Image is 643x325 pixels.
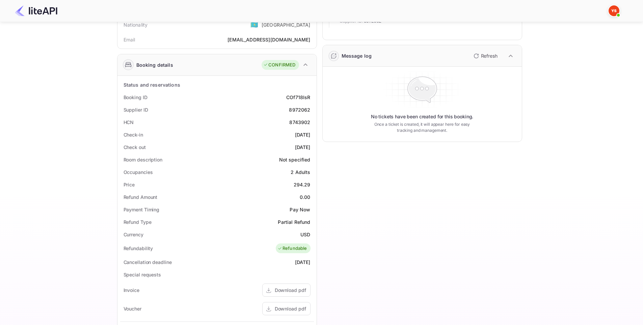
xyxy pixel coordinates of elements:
div: Voucher [124,305,141,312]
div: Download pdf [275,305,306,312]
div: Pay Now [290,206,310,213]
div: Nationality [124,21,148,28]
p: Once a ticket is created, it will appear here for easy tracking and management. [369,121,476,134]
div: 2 Adults [291,169,310,176]
div: 0.00 [300,194,311,201]
div: [DATE] [295,144,311,151]
div: Supplier ID [124,106,148,113]
div: Refundable [277,245,307,252]
div: 8743902 [289,119,310,126]
div: [DATE] [295,131,311,138]
div: CONFIRMED [263,62,295,68]
img: Yandex Support [609,5,619,16]
div: HCN [124,119,134,126]
div: Download pdf [275,287,306,294]
div: Message log [342,52,372,59]
div: Room description [124,156,162,163]
div: 294.29 [294,181,311,188]
span: United States [250,19,258,31]
button: Refresh [470,51,500,61]
div: Occupancies [124,169,153,176]
div: Check-in [124,131,143,138]
div: COf718IsR [286,94,310,101]
div: [GEOGRAPHIC_DATA] [262,21,311,28]
div: Special requests [124,271,161,278]
p: No tickets have been created for this booking. [371,113,474,120]
div: Currency [124,231,143,238]
div: USD [300,231,310,238]
div: Refundability [124,245,153,252]
div: Payment Timing [124,206,160,213]
div: Invoice [124,287,139,294]
img: LiteAPI Logo [15,5,57,16]
div: Email [124,36,135,43]
p: Refresh [481,52,498,59]
div: Cancellation deadline [124,259,172,266]
div: 8972062 [289,106,310,113]
div: [EMAIL_ADDRESS][DOMAIN_NAME] [227,36,310,43]
div: Not specified [279,156,311,163]
div: Booking ID [124,94,148,101]
div: Refund Amount [124,194,158,201]
div: Check out [124,144,146,151]
div: Status and reservations [124,81,180,88]
div: Refund Type [124,218,152,226]
div: Price [124,181,135,188]
div: Booking details [136,61,173,68]
div: Partial Refund [278,218,310,226]
div: [DATE] [295,259,311,266]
